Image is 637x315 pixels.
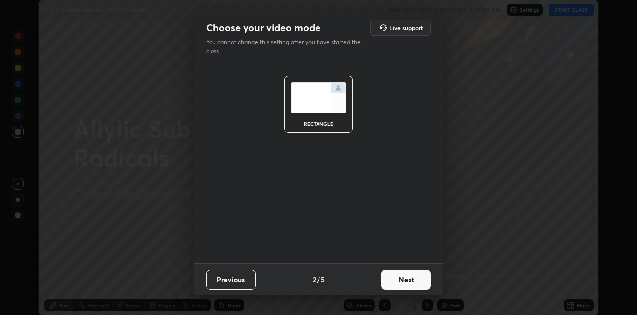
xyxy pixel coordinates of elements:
[381,270,431,290] button: Next
[206,38,367,56] p: You cannot change this setting after you have started the class
[389,25,423,31] h5: Live support
[299,121,338,126] div: rectangle
[206,21,320,34] h2: Choose your video mode
[317,274,320,285] h4: /
[291,82,346,113] img: normalScreenIcon.ae25ed63.svg
[206,270,256,290] button: Previous
[321,274,325,285] h4: 5
[313,274,316,285] h4: 2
